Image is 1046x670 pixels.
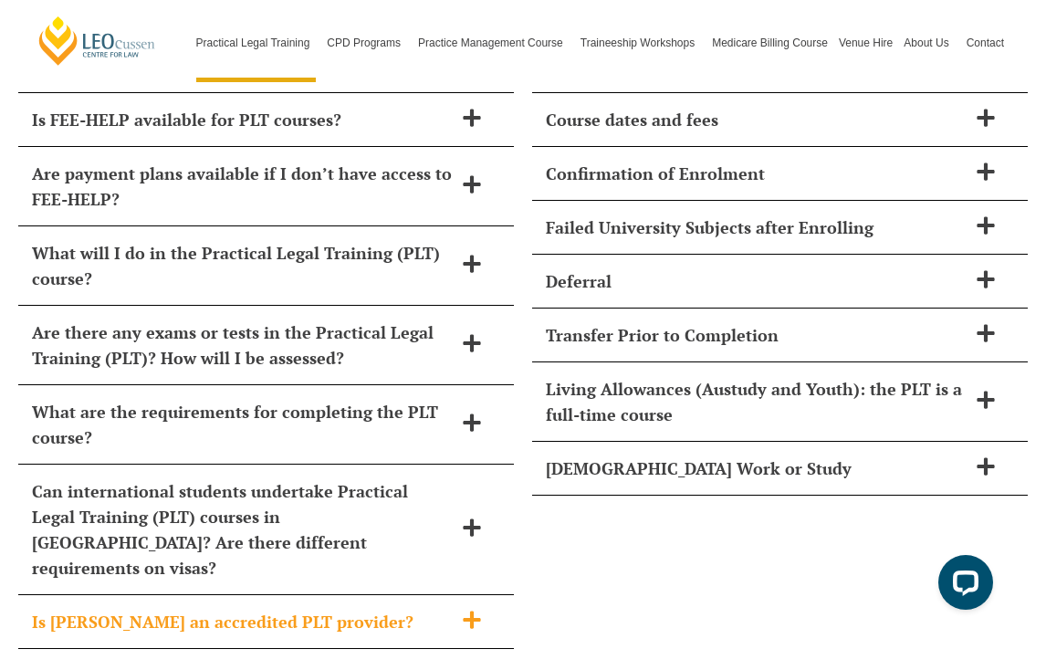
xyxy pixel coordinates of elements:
a: Medicare Billing Course [706,4,833,82]
a: Traineeship Workshops [575,4,706,82]
span: What will I do in the Practical Legal Training (PLT) course? [32,240,453,291]
a: Venue Hire [833,4,898,82]
span: Are payment plans available if I don’t have access to FEE-HELP? [32,161,453,212]
a: About Us [898,4,960,82]
span: Is [PERSON_NAME] an accredited PLT provider? [32,609,453,634]
span: What are the requirements for completing the PLT course? [32,399,453,450]
span: Are there any exams or tests in the Practical Legal Training (PLT)? How will I be assessed? [32,319,453,371]
span: Is FEE-HELP available for PLT courses? [32,107,453,132]
span: Living Allowances (Austudy and Youth): the PLT is a full-time course [546,376,967,427]
a: [PERSON_NAME] Centre for Law [37,15,158,67]
span: Failed University Subjects after Enrolling [546,215,967,240]
a: CPD Programs [321,4,413,82]
a: Practical Legal Training [191,4,322,82]
a: Practice Management Course [413,4,575,82]
span: [DEMOGRAPHIC_DATA] Work or Study [546,455,967,481]
span: Deferral [546,268,967,294]
iframe: LiveChat chat widget [924,548,1000,624]
span: Course dates and fees [546,107,967,132]
a: Contact [961,4,1009,82]
span: Can international students undertake Practical Legal Training (PLT) courses in [GEOGRAPHIC_DATA]?... [32,478,453,581]
span: Transfer Prior to Completion [546,322,967,348]
span: Confirmation of Enrolment [546,161,967,186]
